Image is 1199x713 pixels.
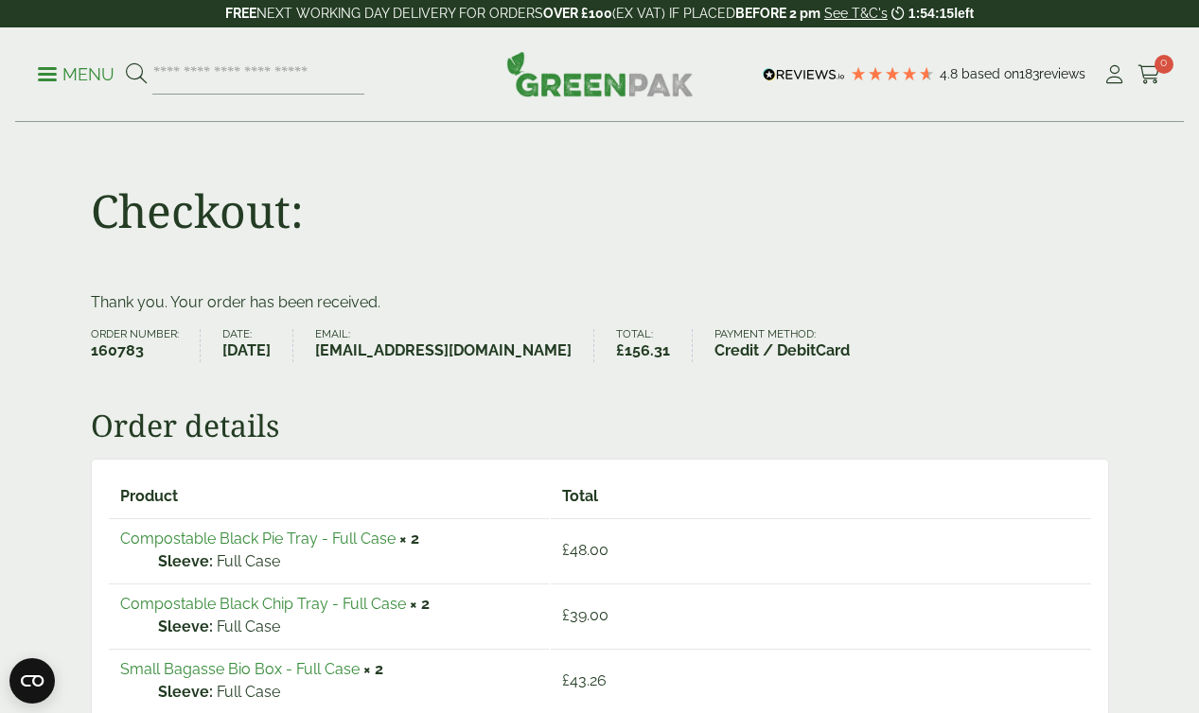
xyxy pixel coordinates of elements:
[91,329,202,362] li: Order number:
[1019,66,1039,81] span: 183
[763,68,845,81] img: REVIEWS.io
[824,6,888,21] a: See T&C's
[363,660,383,678] strong: × 2
[735,6,820,21] strong: BEFORE 2 pm
[158,681,538,704] p: Full Case
[91,408,1109,443] h2: Order details
[9,658,55,704] button: Open CMP widget
[850,65,935,82] div: 4.79 Stars
[616,329,693,362] li: Total:
[158,550,538,573] p: Full Case
[91,291,1109,314] p: Thank you. Your order has been received.
[158,550,213,573] strong: Sleeve:
[1039,66,1085,81] span: reviews
[225,6,256,21] strong: FREE
[38,63,115,82] a: Menu
[714,329,872,362] li: Payment method:
[562,606,608,624] bdi: 39.00
[91,183,304,238] h1: Checkout:
[616,341,625,359] span: £
[1137,65,1161,84] i: Cart
[120,660,360,678] a: Small Bagasse Bio Box - Full Case
[961,66,1019,81] span: Based on
[315,329,594,362] li: Email:
[1137,61,1161,89] a: 0
[714,339,850,362] strong: Credit / DebitCard
[954,6,974,21] span: left
[38,63,115,86] p: Menu
[91,339,179,362] strong: 160783
[109,477,550,516] th: Product
[158,616,213,638] strong: Sleeve:
[908,6,954,21] span: 1:54:15
[1102,65,1126,84] i: My Account
[616,341,670,359] bdi: 156.31
[562,541,570,559] span: £
[562,541,608,559] bdi: 48.00
[222,329,293,362] li: Date:
[399,530,419,548] strong: × 2
[562,606,570,624] span: £
[158,681,213,704] strong: Sleeve:
[120,530,396,548] a: Compostable Black Pie Tray - Full Case
[410,595,430,613] strong: × 2
[562,671,607,689] bdi: 43.26
[551,477,1090,516] th: Total
[158,616,538,638] p: Full Case
[1155,55,1173,74] span: 0
[562,671,570,689] span: £
[506,51,694,96] img: GreenPak Supplies
[222,339,271,362] strong: [DATE]
[940,66,961,81] span: 4.8
[543,6,612,21] strong: OVER £100
[315,339,572,362] strong: [EMAIL_ADDRESS][DOMAIN_NAME]
[120,595,406,613] a: Compostable Black Chip Tray - Full Case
